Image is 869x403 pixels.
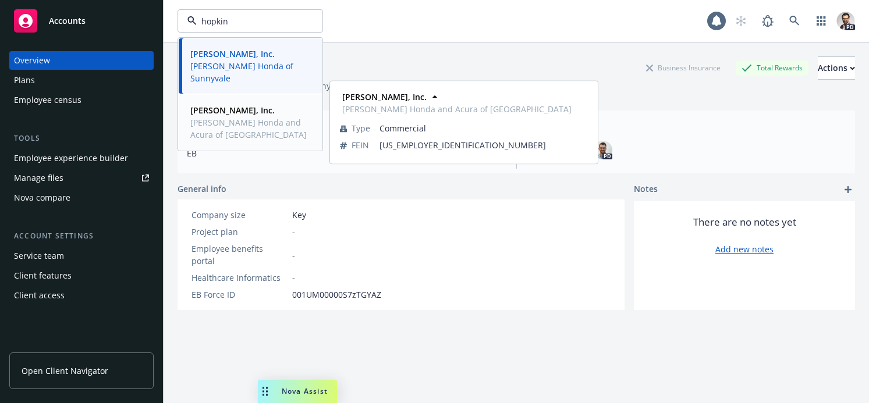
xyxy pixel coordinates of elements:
[9,188,154,207] a: Nova compare
[49,16,86,26] span: Accounts
[292,249,295,261] span: -
[9,51,154,70] a: Overview
[14,51,50,70] div: Overview
[342,91,427,102] strong: [PERSON_NAME], Inc.
[352,122,370,134] span: Type
[756,9,779,33] a: Report a Bug
[342,103,572,115] span: [PERSON_NAME] Honda and Acura of [GEOGRAPHIC_DATA]
[14,169,63,187] div: Manage files
[14,247,64,265] div: Service team
[292,288,381,301] span: 001UM00000S7zTGYAZ
[634,183,658,197] span: Notes
[197,15,299,27] input: Filter by keyword
[14,188,70,207] div: Nova compare
[818,56,855,80] button: Actions
[292,209,306,221] span: Key
[190,60,308,84] span: [PERSON_NAME] Honda of Sunnyvale
[9,149,154,167] a: Employee experience builder
[729,9,753,33] a: Start snowing
[693,215,796,229] span: There are no notes yet
[187,147,502,159] span: EB
[736,60,808,75] div: Total Rewards
[191,209,288,221] div: Company size
[640,60,726,75] div: Business Insurance
[9,5,154,37] a: Accounts
[352,139,369,151] span: FEIN
[818,57,855,79] div: Actions
[258,380,272,403] div: Drag to move
[191,226,288,238] div: Project plan
[14,91,81,109] div: Employee census
[9,169,154,187] a: Manage files
[841,183,855,197] a: add
[282,386,328,396] span: Nova Assist
[191,288,288,301] div: EB Force ID
[190,105,275,116] strong: [PERSON_NAME], Inc.
[292,272,295,284] span: -
[190,48,275,59] strong: [PERSON_NAME], Inc.
[836,12,855,30] img: photo
[9,133,154,144] div: Tools
[9,230,154,242] div: Account settings
[379,122,588,134] span: Commercial
[178,183,226,195] span: General info
[9,266,154,285] a: Client features
[810,9,833,33] a: Switch app
[191,242,288,267] div: Employee benefits portal
[292,226,295,238] span: -
[191,272,288,284] div: Healthcare Informatics
[14,149,128,167] div: Employee experience builder
[14,71,35,90] div: Plans
[258,380,337,403] button: Nova Assist
[9,247,154,265] a: Service team
[379,139,588,151] span: [US_EMPLOYER_IDENTIFICATION_NUMBER]
[715,243,774,255] a: Add new notes
[9,91,154,109] a: Employee census
[190,116,308,141] span: [PERSON_NAME] Honda and Acura of [GEOGRAPHIC_DATA]
[594,141,612,159] img: photo
[14,286,65,305] div: Client access
[531,124,846,137] span: Service team
[22,365,108,377] span: Open Client Navigator
[14,266,72,285] div: Client features
[783,9,806,33] a: Search
[9,71,154,90] a: Plans
[9,286,154,305] a: Client access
